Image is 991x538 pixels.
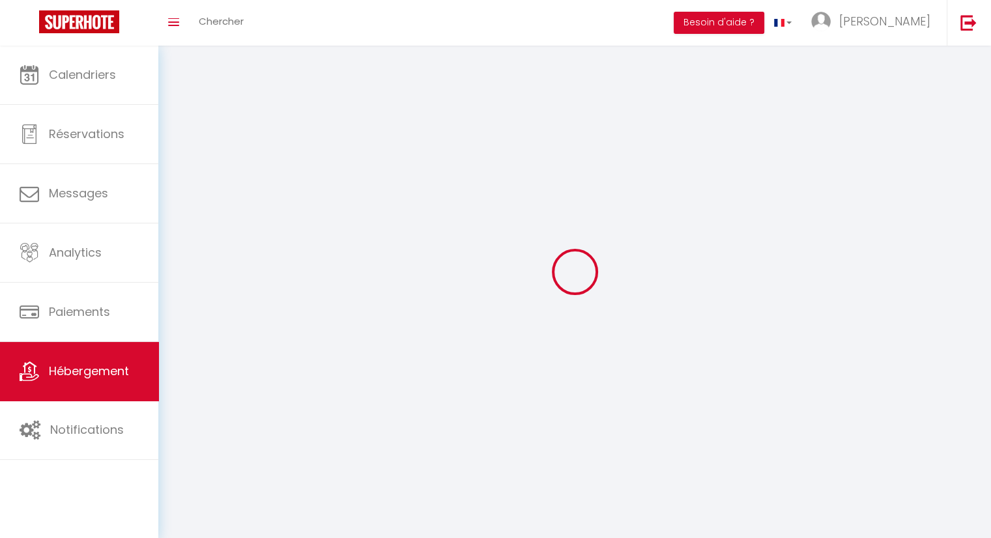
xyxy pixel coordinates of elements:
[49,66,116,83] span: Calendriers
[49,363,129,379] span: Hébergement
[960,14,977,31] img: logout
[49,126,124,142] span: Réservations
[49,304,110,320] span: Paiements
[199,14,244,28] span: Chercher
[50,421,124,438] span: Notifications
[839,13,930,29] span: [PERSON_NAME]
[811,12,831,31] img: ...
[49,185,108,201] span: Messages
[49,244,102,261] span: Analytics
[674,12,764,34] button: Besoin d'aide ?
[39,10,119,33] img: Super Booking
